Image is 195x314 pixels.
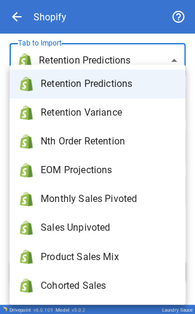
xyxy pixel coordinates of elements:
[41,163,176,177] span: EOM Projections
[19,249,33,264] img: brand icon not found
[19,192,33,206] img: brand icon not found
[41,278,176,292] span: Cohorted Sales
[19,134,33,149] img: brand icon not found
[19,163,33,177] img: brand icon not found
[41,221,176,235] span: Sales Unpivoted
[19,278,33,292] img: brand icon not found
[19,105,33,120] img: brand icon not found
[41,249,176,264] span: Product Sales Mix
[41,105,176,120] span: Retention Variance
[19,77,33,91] img: brand icon not found
[41,134,176,149] span: Nth Order Retention
[41,192,176,206] span: Monthly Sales Pivoted
[41,77,176,91] span: Retention Predictions
[19,221,33,235] img: brand icon not found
